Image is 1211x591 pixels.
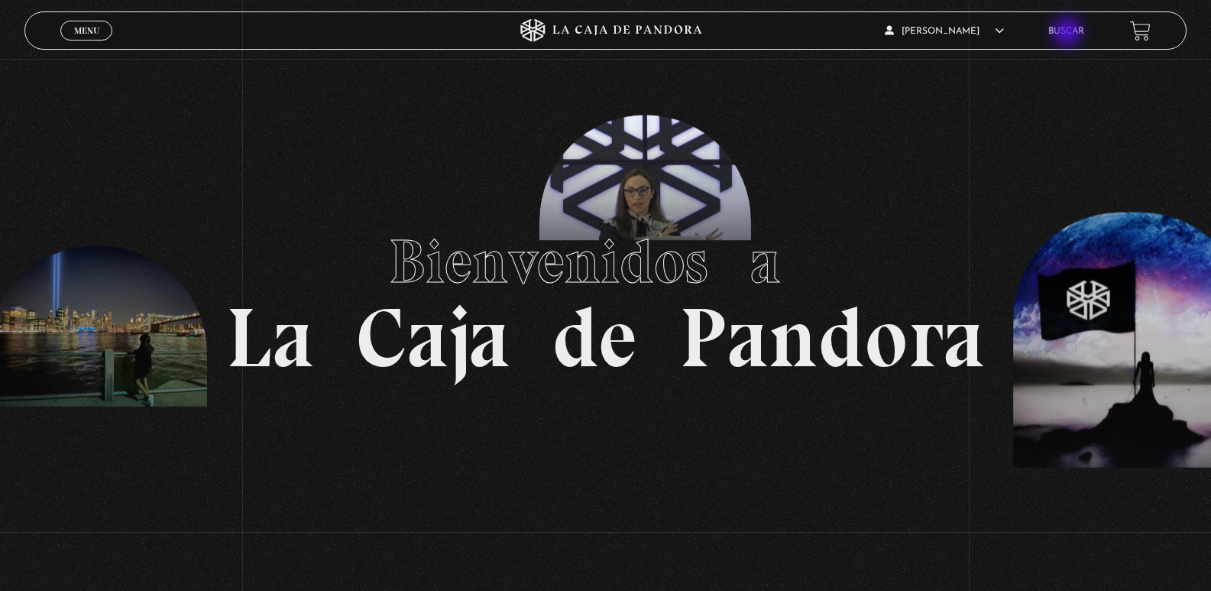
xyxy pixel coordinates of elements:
[226,212,985,380] h1: La Caja de Pandora
[389,225,823,298] span: Bienvenidos a
[885,27,1004,36] span: [PERSON_NAME]
[1130,21,1151,41] a: View your shopping cart
[1048,27,1084,36] a: Buscar
[69,39,105,50] span: Cerrar
[74,26,99,35] span: Menu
